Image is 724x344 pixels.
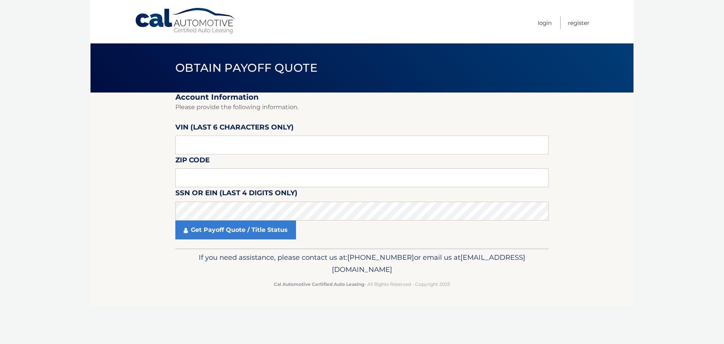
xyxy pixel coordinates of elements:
a: Get Payoff Quote / Title Status [175,221,296,239]
p: Please provide the following information. [175,102,549,113]
strong: Cal Automotive Certified Auto Leasing [274,281,364,287]
a: Login [538,17,552,29]
label: Zip Code [175,154,210,168]
p: If you need assistance, please contact us at: or email us at [180,251,544,276]
a: Cal Automotive [135,8,236,34]
span: Obtain Payoff Quote [175,61,318,75]
a: Register [568,17,589,29]
label: VIN (last 6 characters only) [175,122,294,136]
label: SSN or EIN (last 4 digits only) [175,187,298,201]
p: - All Rights Reserved - Copyright 2025 [180,280,544,288]
h2: Account Information [175,93,549,102]
span: [PHONE_NUMBER] [347,253,414,262]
